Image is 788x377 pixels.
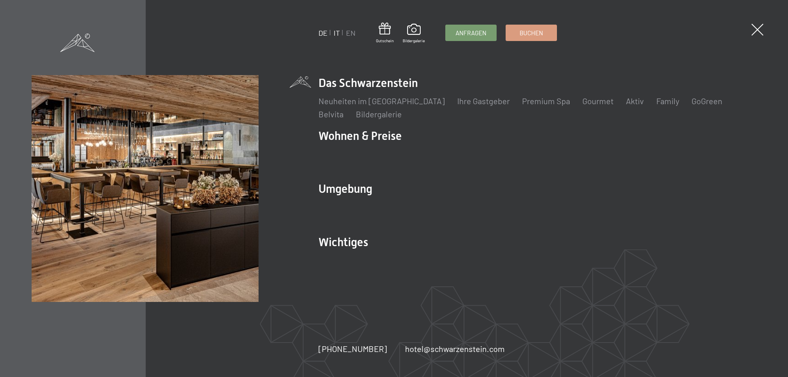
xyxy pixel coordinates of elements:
a: Gutschein [376,23,394,43]
a: [PHONE_NUMBER] [318,343,387,354]
a: Bildergalerie [356,109,402,119]
a: Premium Spa [522,96,570,106]
a: EN [346,28,355,37]
a: Buchen [506,25,557,41]
a: Neuheiten im [GEOGRAPHIC_DATA] [318,96,445,106]
a: Ihre Gastgeber [457,96,510,106]
a: Anfragen [446,25,496,41]
a: GoGreen [692,96,722,106]
a: Bildergalerie [403,24,425,43]
a: Gourmet [582,96,614,106]
a: IT [334,28,340,37]
span: Gutschein [376,38,394,43]
a: Family [656,96,679,106]
a: DE [318,28,328,37]
span: Bildergalerie [403,38,425,43]
a: hotel@schwarzenstein.com [405,343,505,354]
span: Anfragen [456,29,486,37]
span: [PHONE_NUMBER] [318,344,387,354]
span: Buchen [520,29,543,37]
a: Aktiv [626,96,644,106]
a: Belvita [318,109,344,119]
